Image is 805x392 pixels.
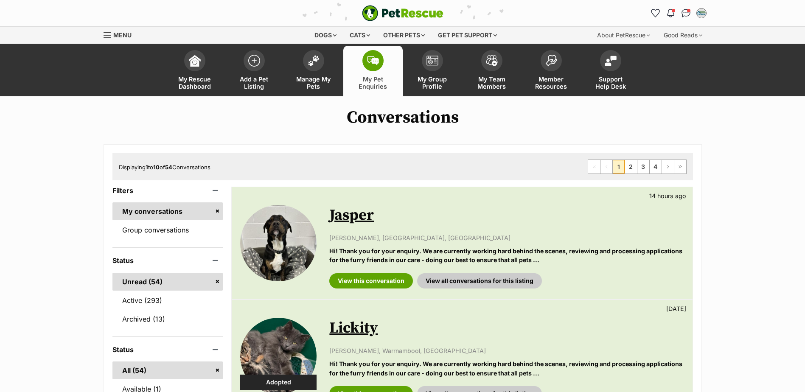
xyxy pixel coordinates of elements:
a: Favourites [649,6,662,20]
span: Add a Pet Listing [235,76,273,90]
a: Next page [662,160,674,174]
a: My conversations [112,202,223,220]
a: Archived (13) [112,310,223,328]
a: View all conversations for this listing [417,273,542,288]
span: Displaying to of Conversations [119,164,210,171]
a: My Rescue Dashboard [165,46,224,96]
img: add-pet-listing-icon-0afa8454b4691262ce3f59096e99ab1cd57d4a30225e0717b998d2c9b9846f56.svg [248,55,260,67]
a: Page 3 [637,160,649,174]
a: View this conversation [329,273,413,288]
strong: 54 [165,164,172,171]
a: Jasper [329,206,374,225]
a: Page 4 [650,160,662,174]
a: Active (293) [112,291,223,309]
img: pet-enquiries-icon-7e3ad2cf08bfb03b45e93fb7055b45f3efa6380592205ae92323e6603595dc1f.svg [367,56,379,65]
span: Page 1 [613,160,625,174]
a: All (54) [112,361,223,379]
strong: 1 [146,164,148,171]
div: Dogs [309,27,342,44]
p: [PERSON_NAME], Warrnambool, [GEOGRAPHIC_DATA] [329,346,684,355]
ul: Account quick links [649,6,708,20]
img: chat-41dd97257d64d25036548639549fe6c8038ab92f7586957e7f3b1b290dea8141.svg [682,9,690,17]
div: Cats [344,27,376,44]
a: My Team Members [462,46,522,96]
a: Unread (54) [112,273,223,291]
img: logo-e224e6f780fb5917bec1dbf3a21bbac754714ae5b6737aabdf751b685950b380.svg [362,5,443,21]
p: Hi! Thank you for your enquiry. We are currently working hard behind the scenes, reviewing and pr... [329,359,684,378]
div: Get pet support [432,27,503,44]
img: team-members-icon-5396bd8760b3fe7c0b43da4ab00e1e3bb1a5d9ba89233759b79545d2d3fc5d0d.svg [486,55,498,66]
a: Support Help Desk [581,46,640,96]
p: [DATE] [666,304,686,313]
span: Manage My Pets [295,76,333,90]
a: Manage My Pets [284,46,343,96]
span: Member Resources [532,76,570,90]
a: My Group Profile [403,46,462,96]
a: Add a Pet Listing [224,46,284,96]
div: Adopted [240,375,317,390]
button: Notifications [664,6,678,20]
button: My account [695,6,708,20]
img: help-desk-icon-fdf02630f3aa405de69fd3d07c3f3aa587a6932b1a1747fa1d2bba05be0121f9.svg [605,56,617,66]
header: Filters [112,187,223,194]
span: My Rescue Dashboard [176,76,214,90]
strong: 10 [153,164,160,171]
img: Matisse profile pic [697,9,706,17]
a: Menu [104,27,137,42]
span: Menu [113,31,132,39]
span: Support Help Desk [592,76,630,90]
span: My Team Members [473,76,511,90]
a: Lickity [329,319,378,338]
nav: Pagination [588,160,687,174]
span: Previous page [600,160,612,174]
p: Hi! Thank you for your enquiry. We are currently working hard behind the scenes, reviewing and pr... [329,246,684,265]
a: Last page [674,160,686,174]
img: manage-my-pets-icon-02211641906a0b7f246fdf0571729dbe1e7629f14944591b6c1af311fb30b64b.svg [308,55,320,66]
a: Page 2 [625,160,637,174]
img: member-resources-icon-8e73f808a243e03378d46382f2149f9095a855e16c252ad45f914b54edf8863c.svg [545,55,557,66]
a: Conversations [679,6,693,20]
img: dashboard-icon-eb2f2d2d3e046f16d808141f083e7271f6b2e854fb5c12c21221c1fb7104beca.svg [189,55,201,67]
p: [PERSON_NAME], [GEOGRAPHIC_DATA], [GEOGRAPHIC_DATA] [329,233,684,242]
div: Good Reads [658,27,708,44]
header: Status [112,257,223,264]
a: PetRescue [362,5,443,21]
a: Member Resources [522,46,581,96]
span: My Group Profile [413,76,452,90]
img: group-profile-icon-3fa3cf56718a62981997c0bc7e787c4b2cf8bcc04b72c1350f741eb67cf2f40e.svg [426,56,438,66]
div: Other pets [377,27,431,44]
p: 14 hours ago [649,191,686,200]
span: My Pet Enquiries [354,76,392,90]
header: Status [112,346,223,353]
div: About PetRescue [591,27,656,44]
span: First page [588,160,600,174]
a: My Pet Enquiries [343,46,403,96]
img: notifications-46538b983faf8c2785f20acdc204bb7945ddae34d4c08c2a6579f10ce5e182be.svg [667,9,674,17]
img: Jasper [240,205,317,281]
a: Group conversations [112,221,223,239]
